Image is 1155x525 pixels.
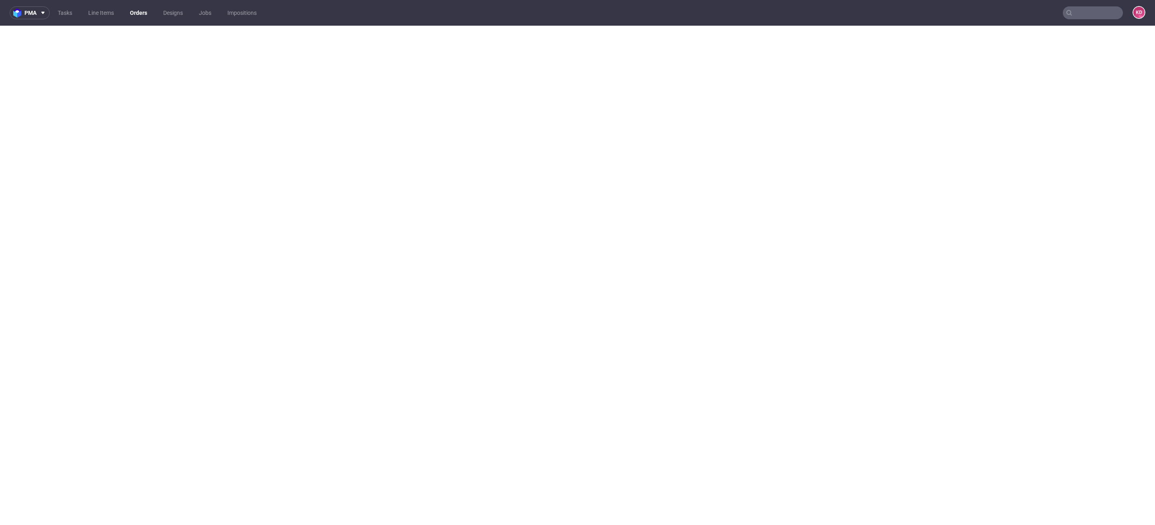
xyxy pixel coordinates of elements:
figcaption: KD [1133,7,1145,18]
img: logo [13,8,24,18]
a: Tasks [53,6,77,19]
a: Orders [125,6,152,19]
a: Line Items [83,6,119,19]
span: pma [24,10,36,16]
a: Designs [158,6,188,19]
button: pma [10,6,50,19]
a: Jobs [194,6,216,19]
a: Impositions [223,6,261,19]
